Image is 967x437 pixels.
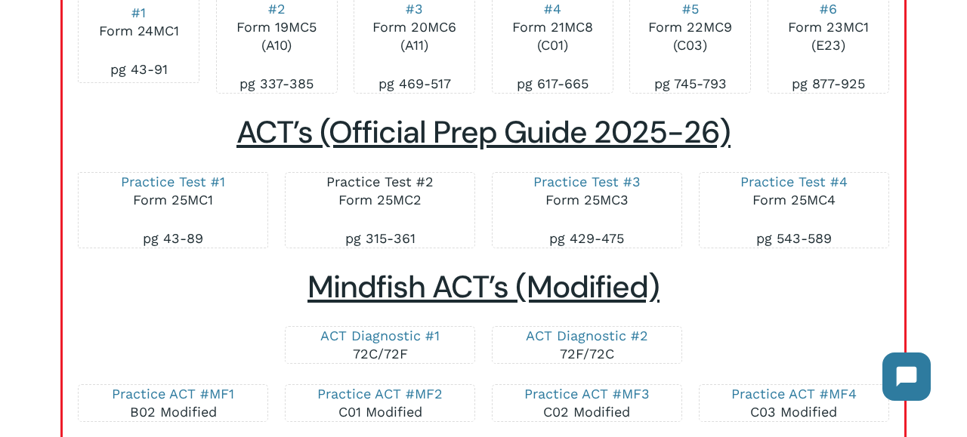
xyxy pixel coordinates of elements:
[783,75,873,93] p: pg 877-925
[232,75,322,93] p: pg 337-385
[508,327,666,363] p: 72F/72C
[715,173,873,229] p: Form 25MC4
[740,174,848,189] a: Practice Test #4
[94,60,184,78] p: pg 43-91
[645,75,735,93] p: pg 745-793
[508,75,598,93] p: pg 617-665
[508,229,666,248] p: pg 429-475
[524,386,650,402] a: Practice ACT #MF3
[369,75,459,93] p: pg 469-517
[301,385,459,421] p: C01 Modified
[326,174,434,189] a: Practice Test #2
[533,174,641,189] a: Practice Test #3
[317,386,443,402] a: Practice ACT #MF2
[236,112,731,152] span: ACT’s (Official Prep Guide 2025-26)
[307,267,660,307] span: Mindfish ACT’s (Modified)
[508,385,666,421] p: C02 Modified
[112,386,234,402] a: Practice ACT #MF1
[508,173,666,229] p: Form 25MC3
[526,328,648,343] a: ACT Diagnostic #2
[94,385,252,421] p: B02 Modified
[94,173,252,229] p: Form 25MC1
[320,328,440,343] a: ACT Diagnostic #1
[715,385,873,421] p: C03 Modified
[731,386,857,402] a: Practice ACT #MF4
[867,337,946,416] iframe: Chatbot
[121,174,225,189] a: Practice Test #1
[301,173,459,229] p: Form 25MC2
[94,229,252,248] p: pg 43-89
[301,229,459,248] p: pg 315-361
[301,327,459,363] p: 72C/72F
[715,229,873,248] p: pg 543-589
